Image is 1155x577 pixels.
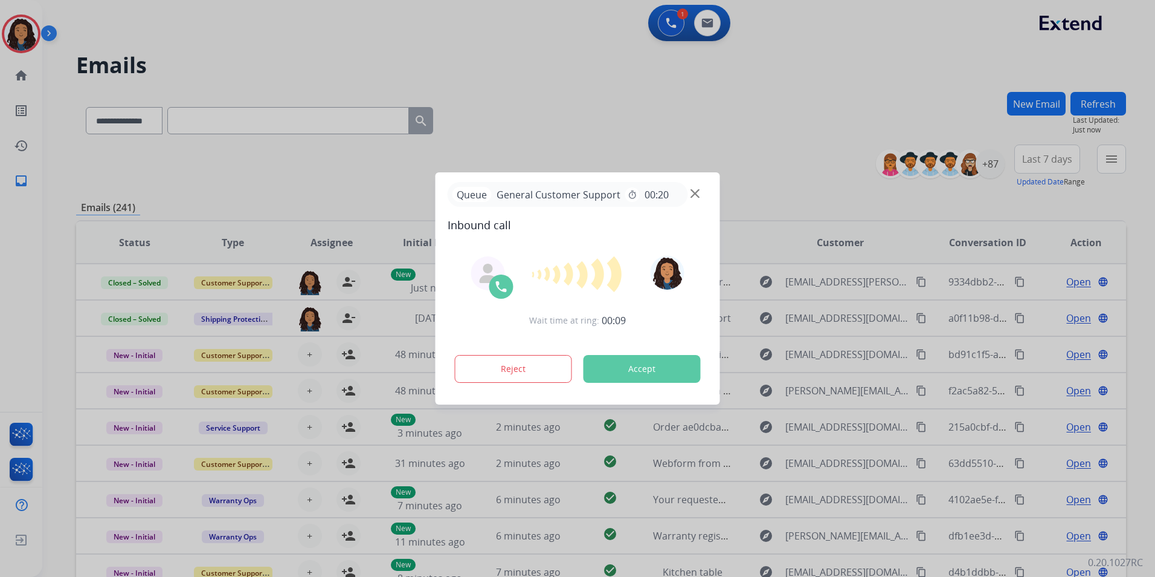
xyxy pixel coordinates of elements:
[645,187,669,202] span: 00:20
[584,355,701,383] button: Accept
[492,187,625,202] span: General Customer Support
[602,313,626,328] span: 00:09
[1088,555,1143,570] p: 0.20.1027RC
[478,264,498,283] img: agent-avatar
[529,315,599,327] span: Wait time at ring:
[448,217,708,233] span: Inbound call
[455,355,572,383] button: Reject
[452,187,492,202] p: Queue
[628,190,637,200] mat-icon: timer
[690,189,700,198] img: close-button
[494,279,509,294] img: call-icon
[650,256,684,290] img: avatar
